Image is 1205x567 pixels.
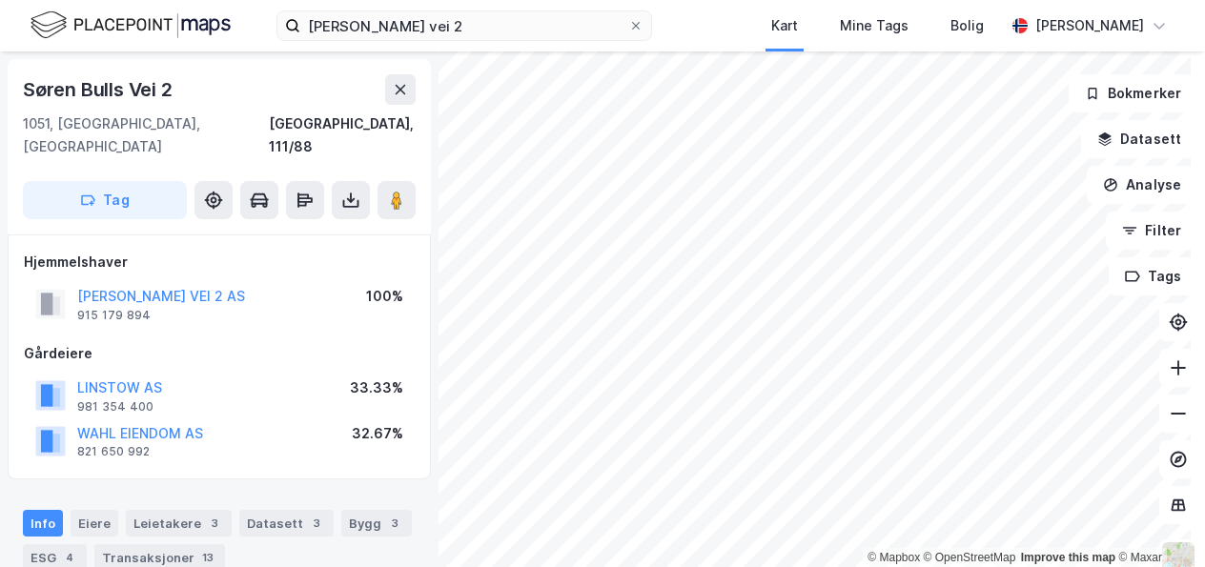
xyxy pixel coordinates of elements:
[307,514,326,533] div: 3
[1035,14,1144,37] div: [PERSON_NAME]
[385,514,404,533] div: 3
[950,14,984,37] div: Bolig
[71,510,118,537] div: Eiere
[1110,476,1205,567] iframe: Chat Widget
[366,285,403,308] div: 100%
[1106,212,1197,250] button: Filter
[341,510,412,537] div: Bygg
[126,510,232,537] div: Leietakere
[1110,476,1205,567] div: Kontrollprogram for chat
[205,514,224,533] div: 3
[269,112,416,158] div: [GEOGRAPHIC_DATA], 111/88
[198,548,217,567] div: 13
[77,399,153,415] div: 981 354 400
[1069,74,1197,112] button: Bokmerker
[23,510,63,537] div: Info
[60,548,79,567] div: 4
[23,74,176,105] div: Søren Bulls Vei 2
[1109,257,1197,295] button: Tags
[300,11,628,40] input: Søk på adresse, matrikkel, gårdeiere, leietakere eller personer
[77,308,151,323] div: 915 179 894
[23,112,269,158] div: 1051, [GEOGRAPHIC_DATA], [GEOGRAPHIC_DATA]
[924,551,1016,564] a: OpenStreetMap
[352,422,403,445] div: 32.67%
[1081,120,1197,158] button: Datasett
[771,14,798,37] div: Kart
[24,251,415,273] div: Hjemmelshaver
[31,9,231,42] img: logo.f888ab2527a4732fd821a326f86c7f29.svg
[77,444,150,459] div: 821 650 992
[1087,166,1197,204] button: Analyse
[23,181,187,219] button: Tag
[350,376,403,399] div: 33.33%
[239,510,334,537] div: Datasett
[24,342,415,365] div: Gårdeiere
[840,14,909,37] div: Mine Tags
[868,551,920,564] a: Mapbox
[1021,551,1115,564] a: Improve this map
